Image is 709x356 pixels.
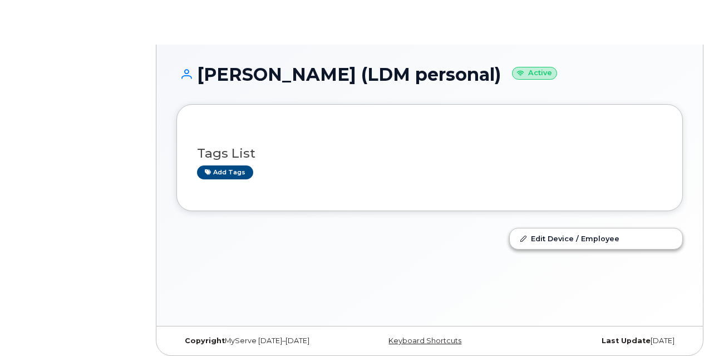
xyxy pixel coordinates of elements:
[176,337,345,345] div: MyServe [DATE]–[DATE]
[512,67,557,80] small: Active
[197,147,662,160] h3: Tags List
[185,337,225,345] strong: Copyright
[602,337,651,345] strong: Last Update
[176,65,683,84] h1: [PERSON_NAME] (LDM personal)
[197,165,253,179] a: Add tags
[510,228,682,248] a: Edit Device / Employee
[388,337,461,345] a: Keyboard Shortcuts
[514,337,683,345] div: [DATE]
